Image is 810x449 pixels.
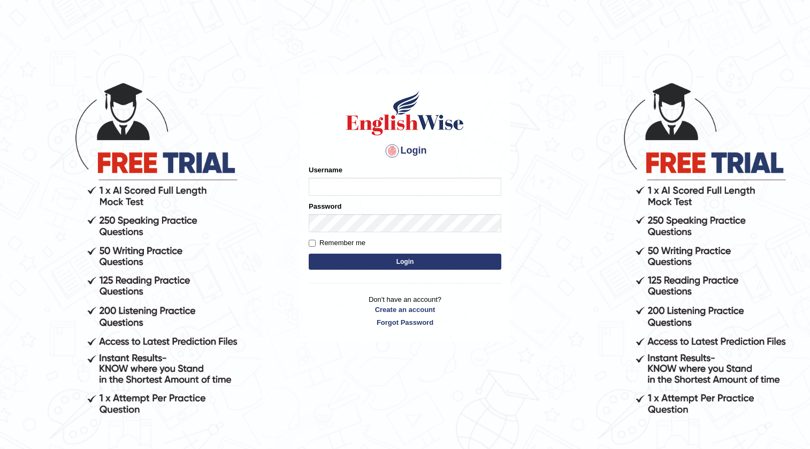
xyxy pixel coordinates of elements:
a: Create an account [309,305,501,315]
a: Forgot Password [309,317,501,328]
h4: Login [309,142,501,159]
label: Password [309,201,341,211]
img: Logo of English Wise sign in for intelligent practice with AI [344,89,466,137]
label: Username [309,165,342,175]
p: Don't have an account? [309,294,501,328]
input: Remember me [309,240,316,247]
label: Remember me [309,238,365,248]
button: Login [309,254,501,270]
